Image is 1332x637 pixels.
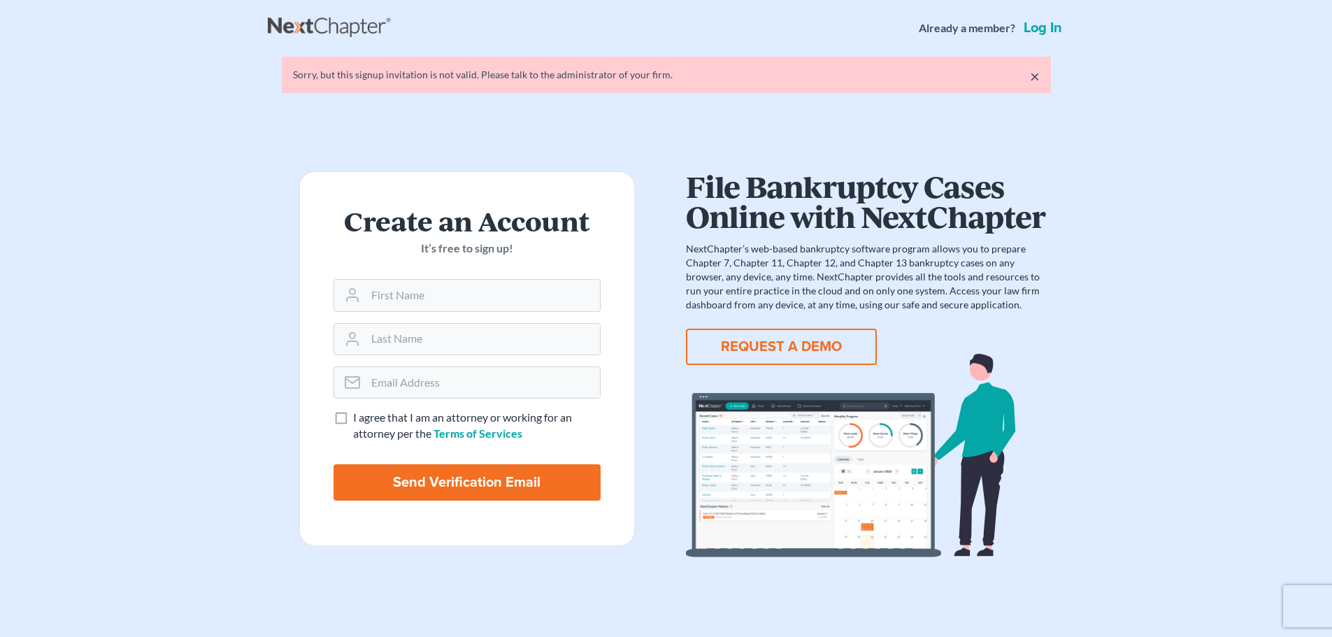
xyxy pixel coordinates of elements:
[919,20,1015,36] strong: Already a member?
[334,464,601,501] input: Send Verification Email
[686,329,877,365] button: REQUEST A DEMO
[686,171,1045,231] h1: File Bankruptcy Cases Online with NextChapter
[1030,68,1040,85] a: ×
[686,354,1045,557] img: dashboard-867a026336fddd4d87f0941869007d5e2a59e2bc3a7d80a2916e9f42c0117099.svg
[686,242,1045,312] p: NextChapter’s web-based bankruptcy software program allows you to prepare Chapter 7, Chapter 11, ...
[366,367,600,398] input: Email Address
[366,280,600,310] input: First Name
[293,68,1040,82] div: Sorry, but this signup invitation is not valid. Please talk to the administrator of your firm.
[334,206,601,235] h2: Create an Account
[1021,21,1065,35] a: Log in
[353,410,572,440] span: I agree that I am an attorney or working for an attorney per the
[334,241,601,257] p: It’s free to sign up!
[434,427,522,440] a: Terms of Services
[366,324,600,355] input: Last Name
